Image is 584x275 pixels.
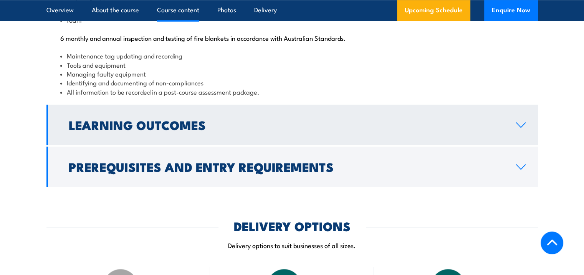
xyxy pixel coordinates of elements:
p: 6 monthly and annual inspection and testing of fire blankets in accordance with Australian Standa... [60,34,524,42]
a: Prerequisites and Entry Requirements [46,147,538,187]
h2: Prerequisites and Entry Requirements [69,161,504,172]
li: Managing faulty equipment [60,69,524,78]
li: Tools and equipment [60,60,524,69]
a: Learning Outcomes [46,105,538,145]
li: Maintenance tag updating and recording [60,51,524,60]
h2: Learning Outcomes [69,119,504,130]
li: All information to be recorded in a post-course assessment package. [60,87,524,96]
h2: DELIVERY OPTIONS [234,220,351,231]
li: Identifying and documenting of non-compliances [60,78,524,87]
p: Delivery options to suit businesses of all sizes. [46,241,538,250]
